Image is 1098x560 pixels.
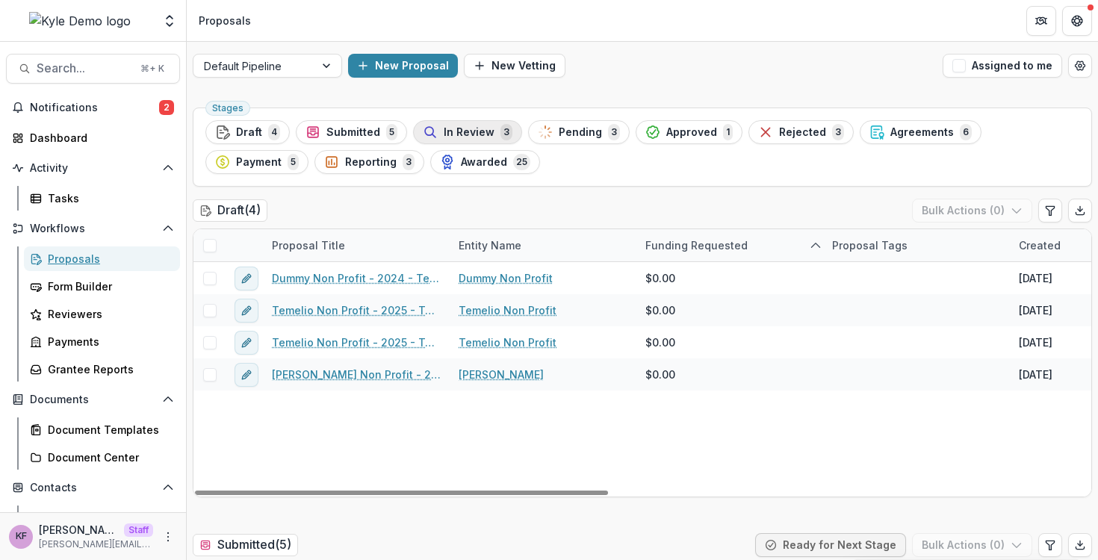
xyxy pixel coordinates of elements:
button: Open table manager [1068,54,1092,78]
span: 25 [513,154,530,170]
span: Draft [236,126,262,139]
div: Form Builder [48,279,168,294]
button: New Proposal [348,54,458,78]
span: Agreements [890,126,954,139]
div: Proposal Tags [823,229,1010,261]
span: 4 [268,124,280,140]
a: Temelio Non Profit - 2025 - Temelio General [PERSON_NAME] [272,335,441,350]
span: 5 [288,154,299,170]
a: Dummy Non Profit [459,270,553,286]
div: Tasks [48,190,168,206]
a: Form Builder [24,274,180,299]
button: Edit table settings [1038,533,1062,557]
img: Kyle Demo logo [29,12,131,30]
a: Dashboard [6,125,180,150]
button: Edit table settings [1038,199,1062,223]
a: Grantee Reports [24,357,180,382]
span: $0.00 [645,270,675,286]
div: Proposal Title [263,229,450,261]
span: Contacts [30,482,156,494]
a: Dummy Non Profit - 2024 - Temelio General [PERSON_NAME] [272,270,441,286]
span: 1 [723,124,733,140]
button: Rejected3 [748,120,854,144]
button: Bulk Actions (0) [912,533,1032,557]
p: Staff [124,523,153,537]
div: Reviewers [48,306,168,322]
div: [DATE] [1019,270,1052,286]
a: Reviewers [24,302,180,326]
button: Pending3 [528,120,630,144]
span: Approved [666,126,717,139]
div: ⌘ + K [137,60,167,77]
span: 2 [159,100,174,115]
button: Draft4 [205,120,290,144]
span: Search... [37,61,131,75]
nav: breadcrumb [193,10,257,31]
button: Open Workflows [6,217,180,240]
a: Tasks [24,186,180,211]
span: Awarded [461,156,507,169]
button: Get Help [1062,6,1092,36]
a: Temelio Non Profit [459,302,556,318]
span: $0.00 [645,367,675,382]
span: Documents [30,393,156,406]
button: Agreements6 [860,120,981,144]
h2: Draft ( 4 ) [193,199,267,221]
div: Funding Requested [636,229,823,261]
a: Temelio Non Profit [459,335,556,350]
div: [DATE] [1019,302,1052,318]
a: Grantees [24,505,180,530]
button: Reporting3 [314,150,424,174]
a: Document Templates [24,417,180,442]
span: 5 [386,124,397,140]
div: Proposals [48,251,168,267]
a: Proposals [24,246,180,271]
span: 3 [608,124,620,140]
button: Payment5 [205,150,308,174]
span: Submitted [326,126,380,139]
div: Entity Name [450,237,530,253]
div: Proposal Tags [823,237,916,253]
span: Payment [236,156,282,169]
button: edit [235,299,258,323]
a: Payments [24,329,180,354]
button: More [159,528,177,546]
span: 3 [500,124,512,140]
button: Assigned to me [943,54,1062,78]
div: Created [1010,237,1070,253]
button: New Vetting [464,54,565,78]
div: Funding Requested [636,237,757,253]
button: Export table data [1068,533,1092,557]
a: [PERSON_NAME] [459,367,544,382]
div: Dashboard [30,130,168,146]
button: Partners [1026,6,1056,36]
button: Open Activity [6,156,180,180]
button: Awarded25 [430,150,540,174]
button: edit [235,331,258,355]
span: Rejected [779,126,826,139]
div: Grantee Reports [48,361,168,377]
span: Notifications [30,102,159,114]
button: In Review3 [413,120,522,144]
div: Document Templates [48,422,168,438]
div: Entity Name [450,229,636,261]
button: Open Documents [6,388,180,411]
button: Notifications2 [6,96,180,119]
div: [DATE] [1019,335,1052,350]
p: [PERSON_NAME] [39,522,118,538]
button: edit [235,267,258,290]
button: Bulk Actions (0) [912,199,1032,223]
button: edit [235,363,258,387]
h2: Submitted ( 5 ) [193,534,298,556]
p: [PERSON_NAME][EMAIL_ADDRESS][DOMAIN_NAME] [39,538,153,551]
a: Temelio Non Profit - 2025 - Temelio General [PERSON_NAME] [272,302,441,318]
div: Document Center [48,449,168,465]
span: Reporting [345,156,397,169]
div: Grantees [48,510,168,526]
span: Stages [212,103,244,113]
div: [DATE] [1019,367,1052,382]
span: Workflows [30,223,156,235]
